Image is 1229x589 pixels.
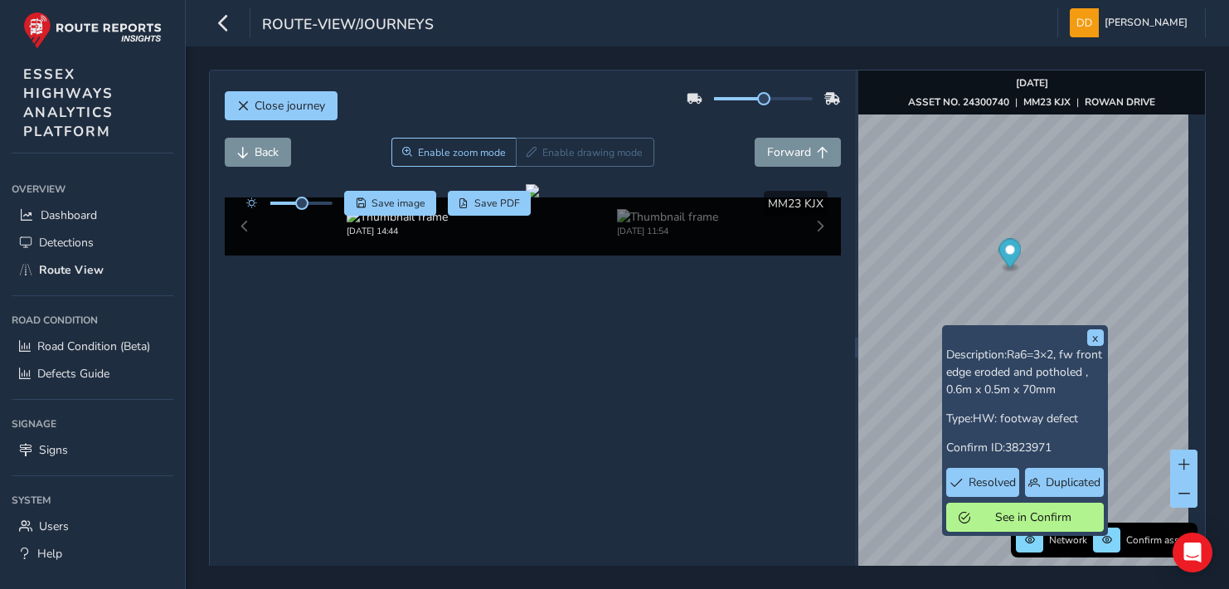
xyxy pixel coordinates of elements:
[255,98,325,114] span: Close journey
[969,475,1016,490] span: Resolved
[946,346,1104,398] p: Description:
[12,256,173,284] a: Route View
[1016,76,1048,90] strong: [DATE]
[755,138,841,167] button: Forward
[418,146,506,159] span: Enable zoom mode
[12,202,173,229] a: Dashboard
[372,197,425,210] span: Save image
[1023,95,1071,109] strong: MM23 KJX
[1005,440,1052,455] span: 3823971
[37,546,62,562] span: Help
[946,503,1104,532] button: See in Confirm
[976,509,1091,525] span: See in Confirm
[946,468,1020,497] button: Resolved
[262,14,434,37] span: route-view/journeys
[225,91,338,120] button: Close journey
[946,410,1104,427] p: Type:
[1046,475,1100,490] span: Duplicated
[255,144,279,160] span: Back
[12,488,173,513] div: System
[1105,8,1188,37] span: [PERSON_NAME]
[1049,533,1087,547] span: Network
[347,225,448,237] div: [DATE] 14:44
[39,518,69,534] span: Users
[999,239,1022,273] div: Map marker
[12,177,173,202] div: Overview
[973,411,1078,426] span: HW: footway defect
[1070,8,1099,37] img: diamond-layout
[12,333,173,360] a: Road Condition (Beta)
[344,191,436,216] button: Save
[23,65,114,141] span: ESSEX HIGHWAYS ANALYTICS PLATFORM
[12,308,173,333] div: Road Condition
[391,138,517,167] button: Zoom
[1126,533,1193,547] span: Confirm assets
[908,95,1009,109] strong: ASSET NO. 24300740
[12,540,173,567] a: Help
[767,144,811,160] span: Forward
[12,229,173,256] a: Detections
[39,235,94,251] span: Detections
[41,207,97,223] span: Dashboard
[37,366,109,382] span: Defects Guide
[12,513,173,540] a: Users
[474,197,520,210] span: Save PDF
[23,12,162,49] img: rr logo
[617,225,718,237] div: [DATE] 11:54
[347,209,448,225] img: Thumbnail frame
[768,196,823,212] span: MM23 KJX
[1087,329,1104,346] button: x
[946,439,1104,456] p: Confirm ID:
[12,360,173,387] a: Defects Guide
[1085,95,1155,109] strong: ROWAN DRIVE
[946,347,1102,397] span: Ra6=3×2, fw front edge eroded and potholed , 0.6m x 0.5m x 70mm
[12,436,173,464] a: Signs
[37,338,150,354] span: Road Condition (Beta)
[1025,468,1103,497] button: Duplicated
[617,209,718,225] img: Thumbnail frame
[225,138,291,167] button: Back
[908,95,1155,109] div: | |
[12,411,173,436] div: Signage
[39,262,104,278] span: Route View
[448,191,532,216] button: PDF
[1070,8,1193,37] button: [PERSON_NAME]
[1173,533,1212,572] div: Open Intercom Messenger
[39,442,68,458] span: Signs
